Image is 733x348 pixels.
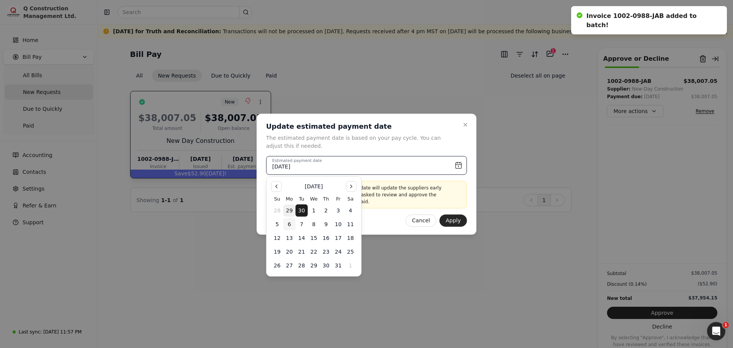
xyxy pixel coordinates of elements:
div: Invoice 1002-0988-JAB added to batch! [586,11,712,30]
button: Saturday, October 4th, 2025 [344,204,357,217]
th: Friday [332,195,344,203]
label: Estimated payment date [272,158,322,164]
iframe: Intercom live chat [707,322,725,340]
button: Wednesday, October 15th, 2025 [308,232,320,244]
th: Wednesday [308,195,320,203]
button: Sunday, October 26th, 2025 [271,259,283,272]
button: Tuesday, October 14th, 2025 [295,232,308,244]
button: Today, Monday, September 29th, 2025 [283,204,295,217]
button: Apply [439,214,467,227]
button: Tuesday, September 30th, 2025, selected [295,204,308,217]
th: Tuesday [295,195,308,203]
button: Wednesday, October 29th, 2025 [308,259,320,272]
button: Sunday, October 12th, 2025 [271,232,283,244]
button: Saturday, October 25th, 2025 [344,246,357,258]
button: Thursday, October 30th, 2025 [320,259,332,272]
h2: Update estimated payment date [266,121,458,131]
th: Sunday [271,195,283,203]
th: Thursday [320,195,332,203]
button: Sunday, October 19th, 2025 [271,246,283,258]
button: Friday, October 24th, 2025 [332,246,344,258]
button: Tuesday, October 28th, 2025 [295,259,308,272]
button: Saturday, October 11th, 2025 [344,218,357,230]
button: Estimated payment date [266,156,467,175]
button: Sunday, October 5th, 2025 [271,218,283,230]
button: Monday, October 13th, 2025 [283,232,295,244]
button: Thursday, October 9th, 2025 [320,218,332,230]
p: The estimated payment date is based on your pay cycle. You can adjust this if needed. [266,134,458,150]
th: Saturday [344,195,357,203]
button: Wednesday, October 1st, 2025 [308,204,320,217]
button: Wednesday, October 8th, 2025 [308,218,320,230]
button: Monday, October 27th, 2025 [283,259,295,272]
button: Friday, October 3rd, 2025 [332,204,344,217]
button: Monday, October 20th, 2025 [283,246,295,258]
table: October 2025 [271,195,357,272]
button: Wednesday, October 22nd, 2025 [308,246,320,258]
button: Thursday, October 16th, 2025 [320,232,332,244]
button: Saturday, November 1st, 2025 [344,259,357,272]
button: Go to the Next Month [346,181,357,192]
button: Friday, October 10th, 2025 [332,218,344,230]
button: Friday, October 17th, 2025 [332,232,344,244]
button: Cancel [405,214,436,227]
button: Thursday, October 23rd, 2025 [320,246,332,258]
button: Tuesday, October 21st, 2025 [295,246,308,258]
button: Friday, October 31st, 2025 [332,259,344,272]
button: Sunday, September 28th, 2025 [271,204,283,217]
span: 1 [723,322,729,328]
button: Go to the Previous Month [271,181,282,192]
button: Saturday, October 18th, 2025 [344,232,357,244]
button: Thursday, October 2nd, 2025 [320,204,332,217]
th: Monday [283,195,295,203]
button: Monday, October 6th, 2025 [283,218,295,230]
button: Tuesday, October 7th, 2025 [295,218,308,230]
p: Changing the estimated payment date will update the suppliers early payment fee. Your supplier wi... [282,184,451,205]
